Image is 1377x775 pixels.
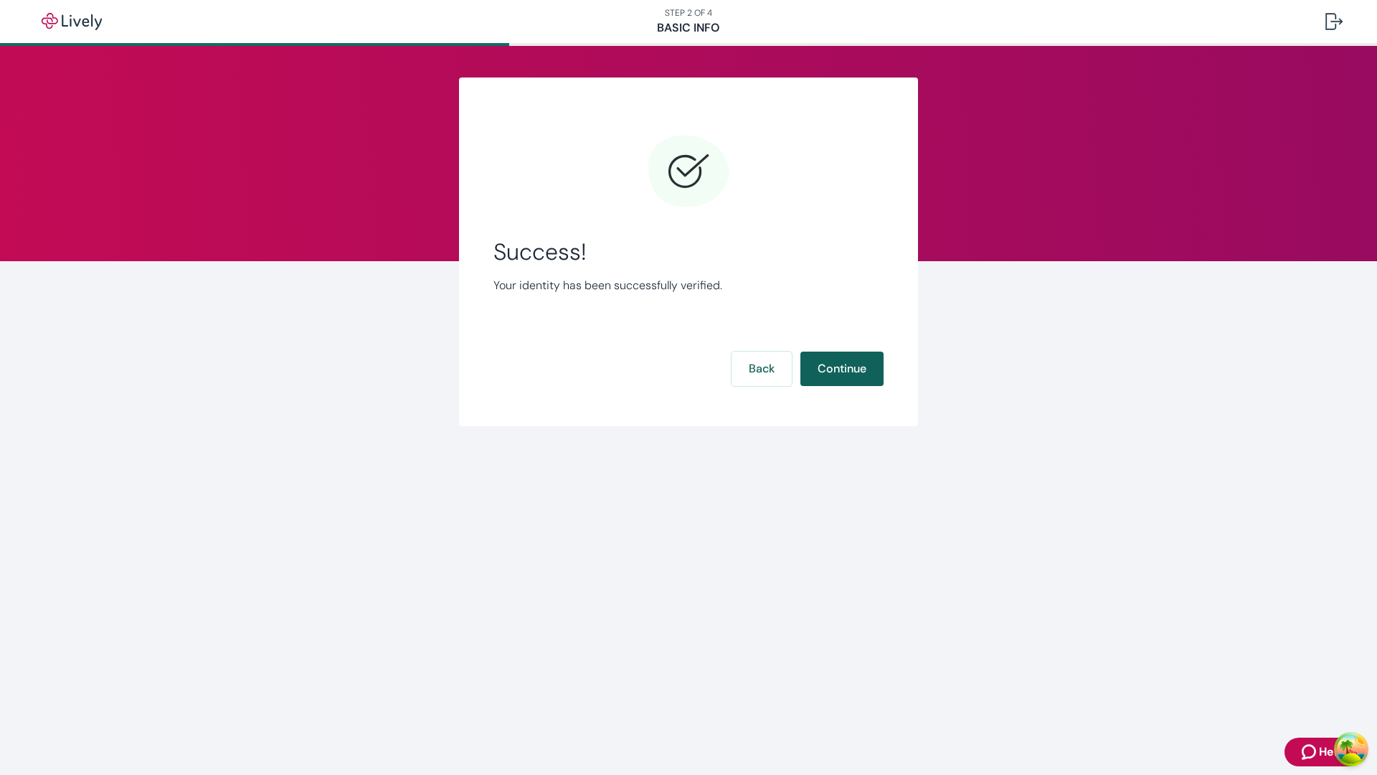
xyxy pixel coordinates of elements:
[1302,743,1319,761] svg: Zendesk support icon
[732,352,792,386] button: Back
[1314,4,1354,39] button: Log out
[493,277,884,294] p: Your identity has been successfully verified.
[1319,743,1344,761] span: Help
[493,238,884,266] span: Success!
[645,129,732,215] svg: Checkmark icon
[32,13,112,30] img: Lively
[1284,738,1361,766] button: Zendesk support iconHelp
[800,352,884,386] button: Continue
[1337,735,1366,764] button: Open Tanstack query devtools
